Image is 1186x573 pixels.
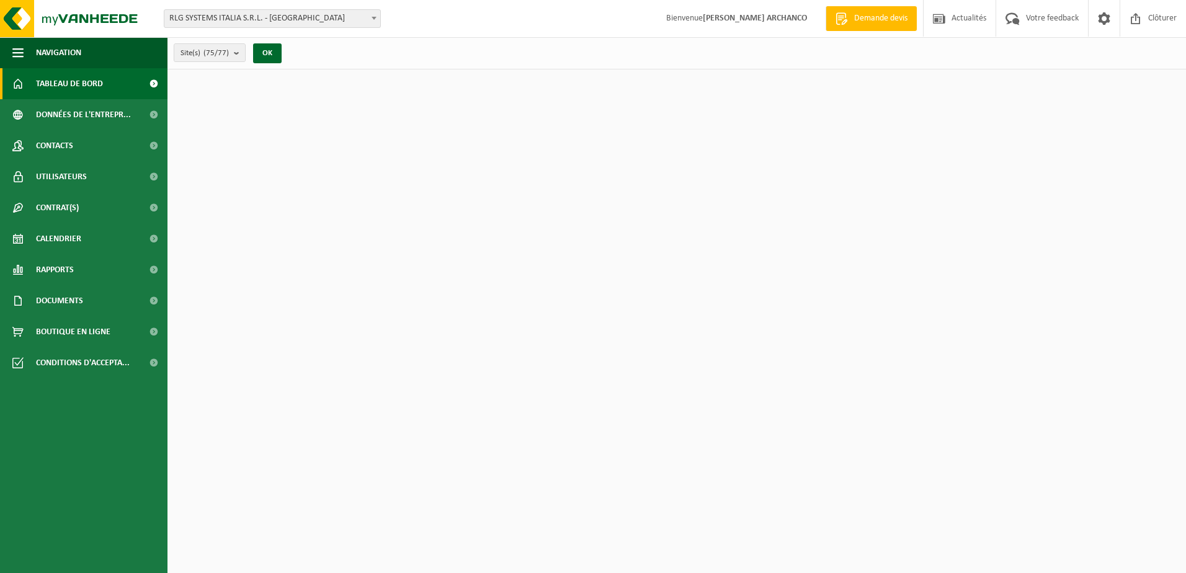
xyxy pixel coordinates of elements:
span: Données de l'entrepr... [36,99,131,130]
button: OK [253,43,282,63]
span: Site(s) [181,44,229,63]
span: Contrat(s) [36,192,79,223]
a: Demande devis [826,6,917,31]
span: Demande devis [851,12,911,25]
span: Tableau de bord [36,68,103,99]
button: Site(s)(75/77) [174,43,246,62]
span: Contacts [36,130,73,161]
span: Boutique en ligne [36,316,110,347]
span: Rapports [36,254,74,285]
span: Utilisateurs [36,161,87,192]
count: (75/77) [203,49,229,57]
span: Conditions d'accepta... [36,347,130,378]
span: Documents [36,285,83,316]
span: Calendrier [36,223,81,254]
span: Navigation [36,37,81,68]
span: RLG SYSTEMS ITALIA S.R.L. - TORINO [164,9,381,28]
strong: [PERSON_NAME] ARCHANCO [703,14,807,23]
span: RLG SYSTEMS ITALIA S.R.L. - TORINO [164,10,380,27]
